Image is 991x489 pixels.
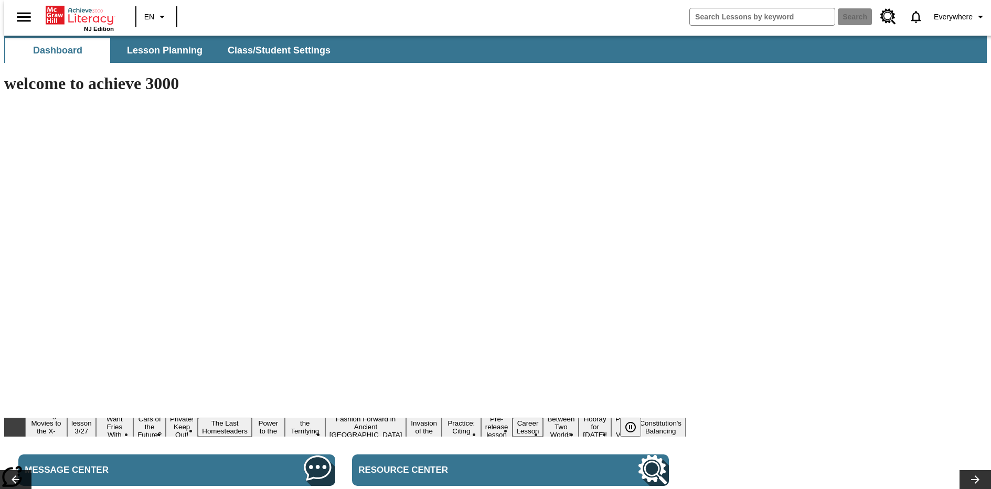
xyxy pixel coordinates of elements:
button: Slide 17 The Constitution's Balancing Act [635,410,686,444]
button: Pause [620,418,641,437]
button: Lesson Planning [112,38,217,63]
button: Slide 14 Between Two Worlds [543,414,579,440]
div: Pause [620,418,652,437]
button: Slide 11 Mixed Practice: Citing Evidence [442,410,481,444]
span: Resource Center [358,465,551,475]
button: Dashboard [5,38,110,63]
span: NJ Edition [84,26,114,32]
a: Home [46,5,114,26]
button: Slide 8 Attack of the Terrifying Tomatoes [285,410,325,444]
button: Language: EN, Select a language [140,7,173,26]
a: Resource Center, Will open in new tab [874,3,902,31]
a: Notifications [902,3,930,30]
button: Slide 6 The Last Homesteaders [198,418,252,437]
button: Slide 2 Test lesson 3/27 en [67,410,96,444]
button: Slide 1 Taking Movies to the X-Dimension [25,410,67,444]
button: Slide 12 Pre-release lesson [481,414,513,440]
a: Message Center [18,454,335,486]
button: Lesson carousel, Next [960,470,991,489]
span: Message Center [25,465,217,475]
button: Slide 5 Private! Keep Out! [166,414,198,440]
input: search field [690,8,835,25]
button: Slide 13 Career Lesson [513,418,544,437]
button: Slide 7 Solar Power to the People [252,410,285,444]
a: Resource Center, Will open in new tab [352,454,669,486]
div: Home [46,4,114,32]
button: Class/Student Settings [219,38,339,63]
button: Slide 16 Point of View [611,414,635,440]
div: SubNavbar [4,38,340,63]
button: Profile/Settings [930,7,991,26]
button: Slide 9 Fashion Forward in Ancient Rome [325,414,407,440]
span: EN [144,12,154,23]
button: Slide 10 The Invasion of the Free CD [406,410,442,444]
span: Everywhere [934,12,973,23]
button: Open side menu [8,2,39,32]
h1: welcome to achieve 3000 [4,74,686,93]
button: Slide 3 Do You Want Fries With That? [96,406,134,448]
button: Slide 15 Hooray for Constitution Day! [579,414,611,440]
button: Slide 4 Cars of the Future? [133,414,166,440]
div: SubNavbar [4,36,987,63]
